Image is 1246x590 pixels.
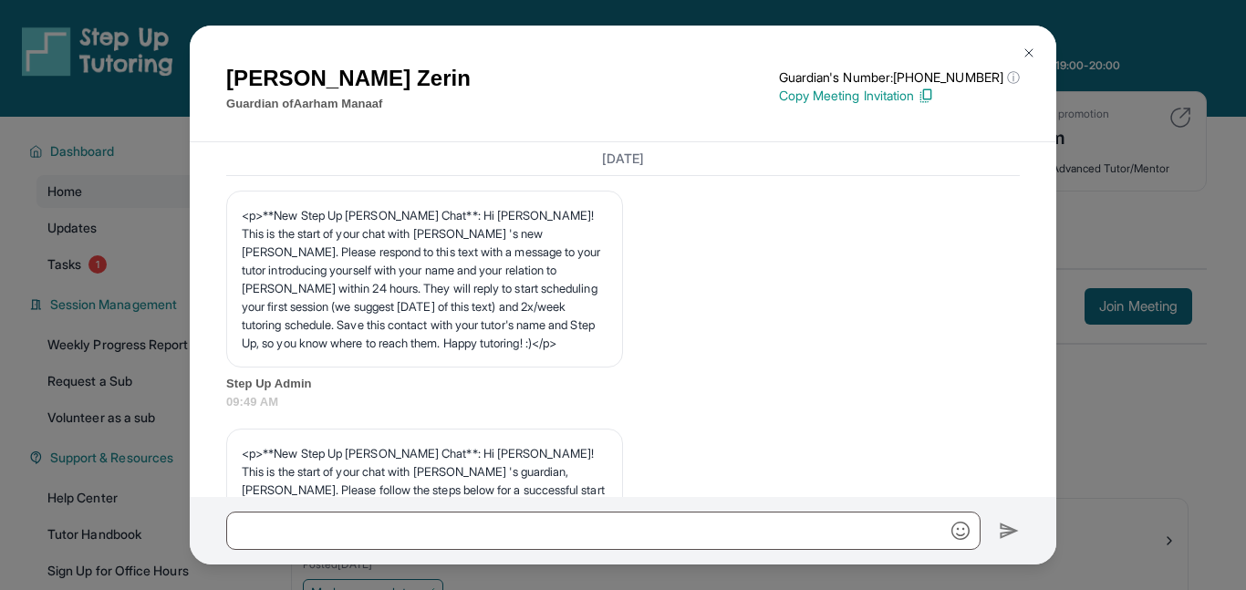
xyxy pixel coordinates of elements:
h1: [PERSON_NAME] Zerin [226,62,471,95]
img: Close Icon [1022,46,1036,60]
p: <p>**New Step Up [PERSON_NAME] Chat**: Hi [PERSON_NAME]! This is the start of your chat with [PER... [242,206,607,352]
span: ⓘ [1007,68,1020,87]
img: Copy Icon [918,88,934,104]
p: Copy Meeting Invitation [779,87,1020,105]
h3: [DATE] [226,150,1020,168]
img: Emoji [951,522,970,540]
p: Guardian of Aarham Manaaf [226,95,471,113]
p: Guardian's Number: [PHONE_NUMBER] [779,68,1020,87]
span: 09:49 AM [226,393,1020,411]
img: Send icon [999,520,1020,542]
span: Step Up Admin [226,375,1020,393]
